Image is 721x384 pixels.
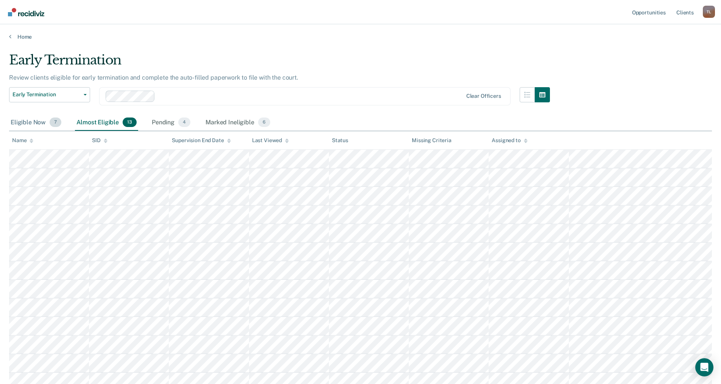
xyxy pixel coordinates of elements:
[9,52,550,74] div: Early Termination
[9,33,712,40] a: Home
[204,114,272,131] div: Marked Ineligible6
[9,87,90,102] button: Early Termination
[178,118,190,127] span: 4
[332,137,348,144] div: Status
[412,137,452,144] div: Missing Criteria
[8,8,44,16] img: Recidiviz
[9,74,298,81] p: Review clients eligible for early termination and complete the auto-filled paperwork to file with...
[92,137,107,144] div: SID
[258,118,270,127] span: 6
[150,114,192,131] div: Pending4
[466,93,501,99] div: Clear officers
[252,137,289,144] div: Last Viewed
[12,137,33,144] div: Name
[172,137,230,144] div: Supervision End Date
[492,137,527,144] div: Assigned to
[12,91,81,98] span: Early Termination
[695,358,713,376] div: Open Intercom Messenger
[123,118,137,127] span: 13
[75,114,138,131] div: Almost Eligible13
[703,6,715,18] div: T L
[703,6,715,18] button: Profile dropdown button
[50,118,61,127] span: 7
[9,114,63,131] div: Eligible Now7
